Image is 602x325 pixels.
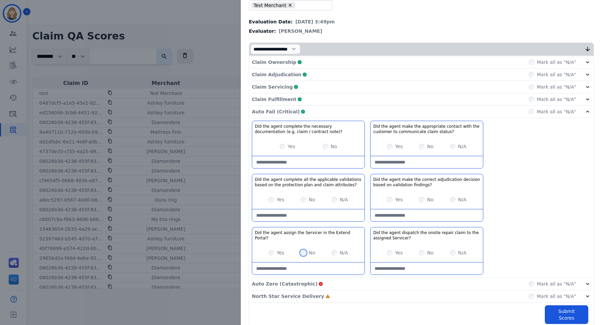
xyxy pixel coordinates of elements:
label: No [427,196,433,203]
label: Mark all as "N/A" [537,71,576,78]
button: Submit Scores [545,305,588,324]
h3: Did the agent complete the necessary documentation (e.g. claim / contract note)? [255,124,362,134]
label: N/A [458,143,467,150]
div: Evaluation Date: [249,18,594,25]
li: Test Merchant [252,2,295,9]
label: No [331,143,337,150]
label: Mark all as "N/A" [537,293,576,300]
label: Mark all as "N/A" [537,96,576,103]
h3: Did the agent make the correct adjudication decision based on validation findings? [373,177,480,188]
label: Yes [395,196,403,203]
label: Yes [288,143,295,150]
p: North Star Service Delivery [252,293,324,300]
label: Yes [395,249,403,256]
label: Yes [395,143,403,150]
h3: Did the agent assign the Servicer in the Extend Portal? [255,230,362,241]
label: N/A [458,196,467,203]
label: Mark all as "N/A" [537,84,576,90]
ul: selected options [250,1,328,9]
label: No [427,143,433,150]
span: [PERSON_NAME] [279,28,322,34]
label: Mark all as "N/A" [537,59,576,66]
label: Yes [277,249,284,256]
label: Mark all as "N/A" [537,108,576,115]
p: Auto Fail (Critical) [252,108,300,115]
label: N/A [458,249,467,256]
p: Claim Ownership [252,59,296,66]
label: Yes [277,196,284,203]
h3: Did the agent complete all the applicable validations based on the protection plan and claim attr... [255,177,362,188]
label: No [309,196,315,203]
button: Remove Test Merchant [288,3,293,8]
p: Auto Zero (Catastrophic) [252,281,317,287]
p: Claim Adjudication [252,71,301,78]
p: Claim Servicing [252,84,293,90]
h3: Did the agent make the appropriate contact with the customer to communicate claim status? [373,124,480,134]
label: N/A [340,249,348,256]
div: Evaluator: [249,28,594,34]
p: Claim Fulfillment [252,96,296,103]
label: Mark all as "N/A" [537,281,576,287]
h3: Did the agent dispatch the onsite repair claim to the assigned Servicer? [373,230,480,241]
label: No [427,249,433,256]
label: No [309,249,315,256]
span: [DATE] 3:49pm [295,18,335,25]
label: N/A [340,196,348,203]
